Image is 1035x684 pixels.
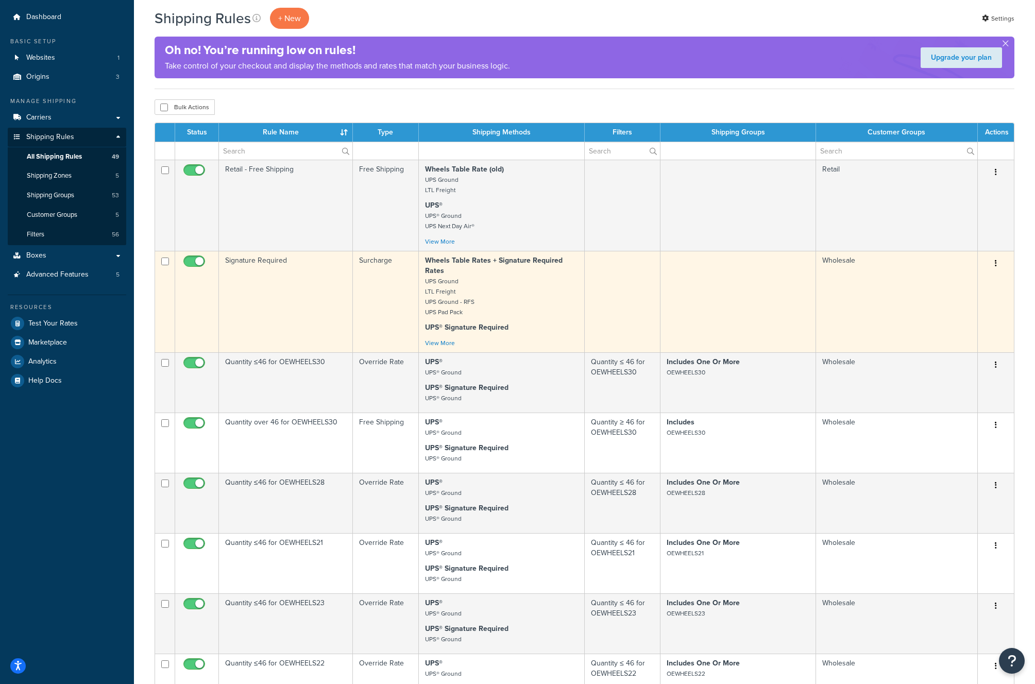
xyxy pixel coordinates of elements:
[816,142,977,160] input: Search
[353,160,419,251] td: Free Shipping
[667,356,740,367] strong: Includes One Or More
[270,8,309,29] p: + New
[978,123,1014,142] th: Actions
[8,166,126,185] li: Shipping Zones
[425,417,443,427] strong: UPS®
[219,593,353,654] td: Quantity ≤46 for OEWHEELS23
[8,333,126,352] a: Marketplace
[165,59,510,73] p: Take control of your checkout and display the methods and rates that match your business logic.
[425,237,455,246] a: View More
[28,357,57,366] span: Analytics
[117,54,120,62] span: 1
[8,206,126,225] li: Customer Groups
[585,352,660,413] td: Quantity ≤ 46 for OEWHEELS30
[8,166,126,185] a: Shipping Zones 5
[425,356,443,367] strong: UPS®
[219,160,353,251] td: Retail - Free Shipping
[816,352,978,413] td: Wholesale
[667,417,694,427] strong: Includes
[425,477,443,488] strong: UPS®
[816,160,978,251] td: Retail
[26,113,52,122] span: Carriers
[425,382,508,393] strong: UPS® Signature Required
[419,123,585,142] th: Shipping Methods
[8,352,126,371] a: Analytics
[26,133,74,142] span: Shipping Rules
[816,251,978,352] td: Wholesale
[8,48,126,67] li: Websites
[26,251,46,260] span: Boxes
[667,488,705,498] small: OEWHEELS28
[425,368,462,377] small: UPS® Ground
[27,211,77,219] span: Customer Groups
[116,270,120,279] span: 5
[353,352,419,413] td: Override Rate
[667,428,705,437] small: OEWHEELS30
[425,635,462,644] small: UPS® Ground
[425,211,474,231] small: UPS® Ground UPS Next Day Air®
[8,8,126,27] li: Dashboard
[8,97,126,106] div: Manage Shipping
[585,413,660,473] td: Quantity ≥ 46 for OEWHEELS30
[816,593,978,654] td: Wholesale
[353,413,419,473] td: Free Shipping
[219,413,353,473] td: Quantity over 46 for OEWHEELS30
[219,142,352,160] input: Search
[425,322,508,333] strong: UPS® Signature Required
[112,152,119,161] span: 49
[585,142,660,160] input: Search
[585,533,660,593] td: Quantity ≤ 46 for OEWHEELS21
[425,255,563,276] strong: Wheels Table Rates + Signature Required Rates
[8,265,126,284] li: Advanced Features
[425,669,462,678] small: UPS® Ground
[425,338,455,348] a: View More
[921,47,1002,68] a: Upgrade your plan
[585,123,660,142] th: Filters
[353,123,419,142] th: Type
[27,230,44,239] span: Filters
[219,123,353,142] th: Rule Name : activate to sort column ascending
[660,123,816,142] th: Shipping Groups
[8,67,126,87] a: Origins 3
[425,537,443,548] strong: UPS®
[8,147,126,166] li: All Shipping Rules
[8,265,126,284] a: Advanced Features 5
[425,454,462,463] small: UPS® Ground
[425,164,504,175] strong: Wheels Table Rate (old)
[8,246,126,265] li: Boxes
[425,503,508,514] strong: UPS® Signature Required
[8,147,126,166] a: All Shipping Rules 49
[8,206,126,225] a: Customer Groups 5
[425,514,462,523] small: UPS® Ground
[8,314,126,333] li: Test Your Rates
[425,597,443,608] strong: UPS®
[8,128,126,245] li: Shipping Rules
[165,42,510,59] h4: Oh no! You’re running low on rules!
[27,152,82,161] span: All Shipping Rules
[112,191,119,200] span: 53
[667,658,740,669] strong: Includes One Or More
[27,191,74,200] span: Shipping Groups
[425,658,443,669] strong: UPS®
[115,172,119,180] span: 5
[8,128,126,147] a: Shipping Rules
[8,371,126,390] a: Help Docs
[28,338,67,347] span: Marketplace
[667,368,705,377] small: OEWHEELS30
[425,574,462,584] small: UPS® Ground
[219,251,353,352] td: Signature Required
[28,377,62,385] span: Help Docs
[8,108,126,127] a: Carriers
[8,186,126,205] li: Shipping Groups
[353,593,419,654] td: Override Rate
[425,549,462,558] small: UPS® Ground
[425,563,508,574] strong: UPS® Signature Required
[425,200,443,211] strong: UPS®
[353,473,419,533] td: Override Rate
[116,73,120,81] span: 3
[26,54,55,62] span: Websites
[667,477,740,488] strong: Includes One Or More
[667,597,740,608] strong: Includes One Or More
